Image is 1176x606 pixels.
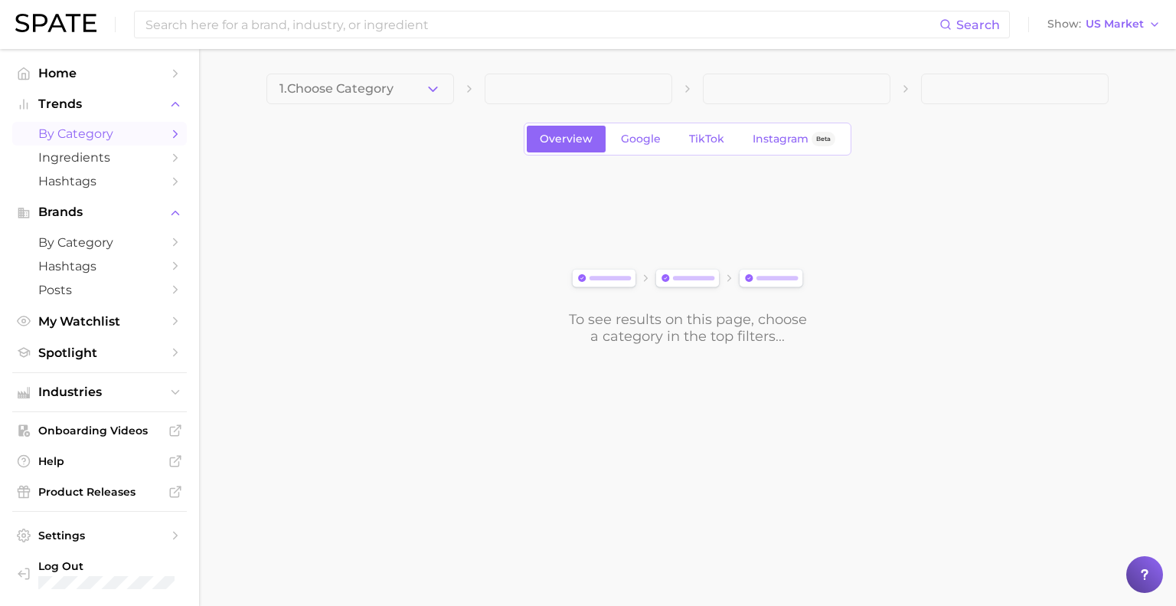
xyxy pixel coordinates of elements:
a: Spotlight [12,341,187,365]
span: by Category [38,126,161,141]
a: Hashtags [12,254,187,278]
span: Product Releases [38,485,161,499]
a: Help [12,450,187,473]
input: Search here for a brand, industry, or ingredient [144,11,939,38]
span: Trends [38,97,161,111]
span: Posts [38,283,161,297]
span: Industries [38,385,161,399]
span: 1. Choose Category [279,82,394,96]
span: by Category [38,235,161,250]
span: Hashtags [38,174,161,188]
button: 1.Choose Category [266,74,454,104]
span: My Watchlist [38,314,161,329]
a: Overview [527,126,606,152]
span: Settings [38,529,161,542]
span: Spotlight [38,346,161,360]
span: Ingredients [38,150,161,165]
span: Show [1047,20,1081,28]
span: US Market [1086,20,1144,28]
a: InstagramBeta [740,126,848,152]
button: Trends [12,93,187,116]
span: Home [38,66,161,80]
a: Settings [12,524,187,547]
button: Brands [12,201,187,224]
span: Log Out [38,559,175,573]
a: Log out. Currently logged in with e-mail pquiroz@maryruths.com. [12,555,187,594]
span: Instagram [753,133,808,146]
span: TikTok [689,133,724,146]
a: TikTok [676,126,737,152]
a: Home [12,61,187,85]
a: Google [608,126,674,152]
span: Google [621,133,661,146]
a: Product Releases [12,480,187,503]
img: SPATE [15,14,96,32]
span: Onboarding Videos [38,424,161,437]
span: Overview [540,133,593,146]
span: Brands [38,205,161,219]
span: Help [38,454,161,468]
span: Hashtags [38,259,161,274]
span: Beta [816,133,831,146]
button: Industries [12,381,187,404]
a: by Category [12,231,187,254]
a: Posts [12,278,187,302]
a: Ingredients [12,146,187,169]
div: To see results on this page, choose a category in the top filters... [567,311,808,345]
a: My Watchlist [12,310,187,333]
a: Onboarding Videos [12,419,187,442]
a: by Category [12,122,187,146]
a: Hashtags [12,169,187,193]
span: Search [956,18,1000,32]
img: svg%3e [567,266,808,293]
button: ShowUS Market [1044,15,1165,34]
